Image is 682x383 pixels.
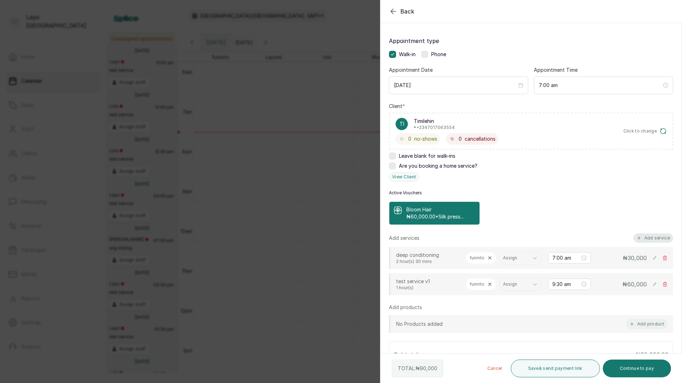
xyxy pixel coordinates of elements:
[389,103,405,110] label: Client
[459,135,462,142] span: 0
[552,254,580,262] input: Select time
[420,365,437,371] span: 90,000
[396,285,460,291] p: 1 hour(s)
[628,254,647,261] span: 30,000
[398,365,437,372] p: TOTAL: ₦
[408,135,411,142] span: 0
[482,360,508,377] button: Cancel
[431,51,446,58] span: Phone
[414,135,437,142] span: no-shows
[389,234,420,242] p: Add services
[399,51,416,58] span: Walk-in
[633,233,673,243] button: Add service
[552,280,580,288] input: Select time
[389,7,415,16] button: Back
[394,81,517,89] input: Select date
[389,190,422,196] p: Active Vouchers
[623,128,667,135] button: Click to change
[635,350,669,359] p: ₦90,000.00
[389,172,419,182] button: View Client
[623,128,657,134] span: Click to change
[622,280,647,288] p: ₦
[406,206,464,213] p: Bloom Hair
[389,304,422,311] p: Add products
[414,125,455,130] p: • +234 7017063554
[511,360,600,377] button: Save& send payment link
[400,7,415,16] span: Back
[400,120,404,128] p: Ti
[534,66,578,74] label: Appointment Time
[470,255,485,261] p: funmto
[394,350,418,359] p: Subtotal
[626,319,667,329] button: Add product
[396,259,460,264] p: 2 hour(s) 30 mins
[396,252,460,259] p: deep conditioning
[623,254,647,262] p: ₦
[406,213,464,220] p: ₦60,000.00 • Silk press...
[539,81,662,89] input: Select time
[470,281,485,287] p: funmto
[396,320,443,328] p: No Products added
[396,278,460,285] p: test service v1
[603,360,671,377] button: Continue to pay
[627,281,647,288] span: 60,000
[465,135,496,142] span: cancellations
[399,162,477,169] span: Are you booking a home service?
[389,66,433,74] label: Appointment Date
[399,152,455,160] span: Leave blank for walk-ins
[414,118,455,125] p: Timilehin
[389,37,673,45] label: Appointment type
